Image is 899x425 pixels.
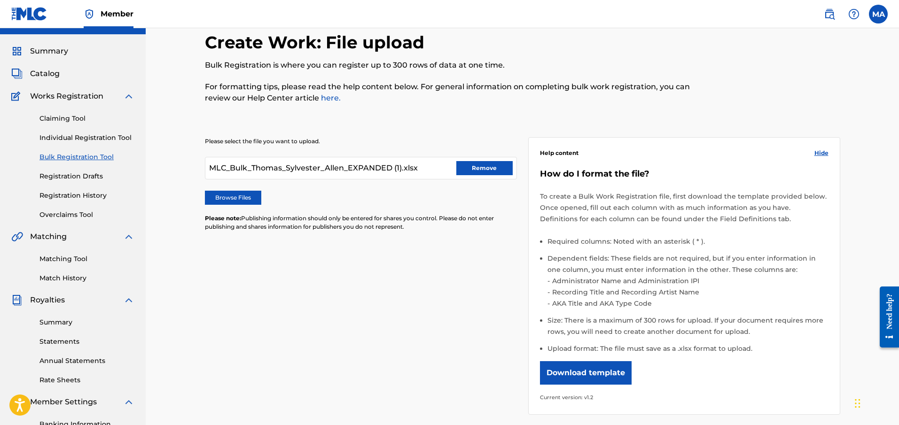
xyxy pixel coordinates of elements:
[11,91,23,102] img: Works Registration
[820,5,839,23] a: Public Search
[547,343,829,354] li: Upload format: The file must save as a .xlsx format to upload.
[11,68,60,79] a: CatalogCatalog
[30,231,67,242] span: Matching
[39,152,134,162] a: Bulk Registration Tool
[869,5,888,23] div: User Menu
[540,191,829,224] p: To create a Bulk Work Registration file, first download the template provided below. Once opened,...
[11,396,23,408] img: Member Settings
[11,46,23,57] img: Summary
[550,286,829,298] li: Recording Title and Recording Artist Name
[844,5,863,23] div: Help
[123,294,134,306] img: expand
[547,236,829,253] li: Required columns: Noted with an asterisk ( * ).
[39,171,134,181] a: Registration Drafts
[11,7,47,21] img: MLC Logo
[824,8,835,20] img: search
[39,114,134,124] a: Claiming Tool
[39,356,134,366] a: Annual Statements
[540,169,829,179] h5: How do I format the file?
[205,191,261,205] label: Browse Files
[39,133,134,143] a: Individual Registration Tool
[456,161,513,175] button: Remove
[39,191,134,201] a: Registration History
[550,275,829,286] li: Administrator Name and Administration IPI
[11,68,23,79] img: Catalog
[205,137,517,146] p: Please select the file you want to upload.
[11,231,23,242] img: Matching
[319,93,341,102] a: here.
[39,337,134,347] a: Statements
[205,60,694,71] p: Bulk Registration is where you can register up to 300 rows of data at one time.
[547,253,829,315] li: Dependent fields: These fields are not required, but if you enter information in one column, you ...
[209,162,418,174] span: MLC_Bulk_Thomas_Sylvester_Allen_EXPANDED (1).xlsx
[205,32,429,53] h2: Create Work: File upload
[123,231,134,242] img: expand
[540,149,578,157] span: Help content
[11,46,68,57] a: SummarySummary
[123,91,134,102] img: expand
[205,215,241,222] span: Please note:
[547,315,829,343] li: Size: There is a maximum of 300 rows for upload. If your document requires more rows, you will ne...
[39,273,134,283] a: Match History
[11,294,23,306] img: Royalties
[848,8,860,20] img: help
[39,254,134,264] a: Matching Tool
[123,396,134,408] img: expand
[852,380,899,425] iframe: Chat Widget
[30,68,60,79] span: Catalog
[101,8,133,19] span: Member
[540,361,632,385] button: Download template
[873,279,899,355] iframe: Resource Center
[814,149,829,157] span: Hide
[39,317,134,327] a: Summary
[30,91,103,102] span: Works Registration
[39,375,134,385] a: Rate Sheets
[30,294,65,306] span: Royalties
[84,8,95,20] img: Top Rightsholder
[205,81,694,104] p: For formatting tips, please read the help content below. For general information on completing bu...
[30,396,97,408] span: Member Settings
[205,214,517,231] p: Publishing information should only be entered for shares you control. Please do not enter publish...
[855,389,860,417] div: Drag
[39,210,134,220] a: Overclaims Tool
[540,392,829,403] p: Current version: v1.2
[550,298,829,309] li: AKA Title and AKA Type Code
[30,46,68,57] span: Summary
